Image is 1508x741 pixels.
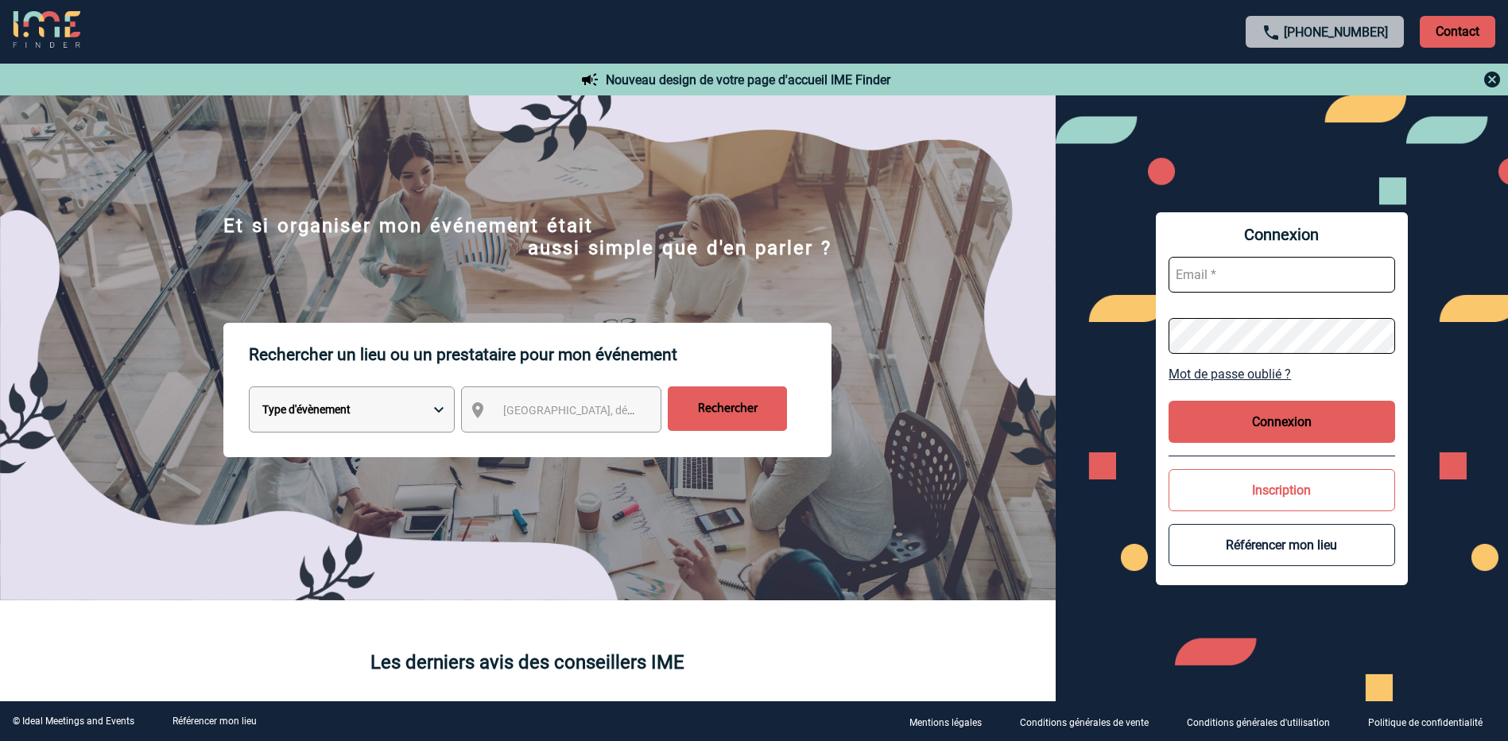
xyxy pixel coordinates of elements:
span: Connexion [1169,225,1395,244]
span: [GEOGRAPHIC_DATA], département, région... [503,404,724,417]
p: Contact [1420,16,1495,48]
a: Mentions légales [897,714,1007,729]
a: Référencer mon lieu [173,716,257,727]
button: Référencer mon lieu [1169,524,1395,566]
p: Rechercher un lieu ou un prestataire pour mon événement [249,323,832,386]
p: Conditions générales d'utilisation [1187,717,1330,728]
p: Politique de confidentialité [1368,717,1483,728]
button: Connexion [1169,401,1395,443]
a: Conditions générales de vente [1007,714,1174,729]
div: © Ideal Meetings and Events [13,716,134,727]
p: Mentions légales [909,717,982,728]
a: Conditions générales d'utilisation [1174,714,1355,729]
button: Inscription [1169,469,1395,511]
a: [PHONE_NUMBER] [1284,25,1388,40]
input: Email * [1169,257,1395,293]
a: Mot de passe oublié ? [1169,367,1395,382]
a: Politique de confidentialité [1355,714,1508,729]
input: Rechercher [668,386,787,431]
img: call-24-px.png [1262,23,1281,42]
p: Conditions générales de vente [1020,717,1149,728]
